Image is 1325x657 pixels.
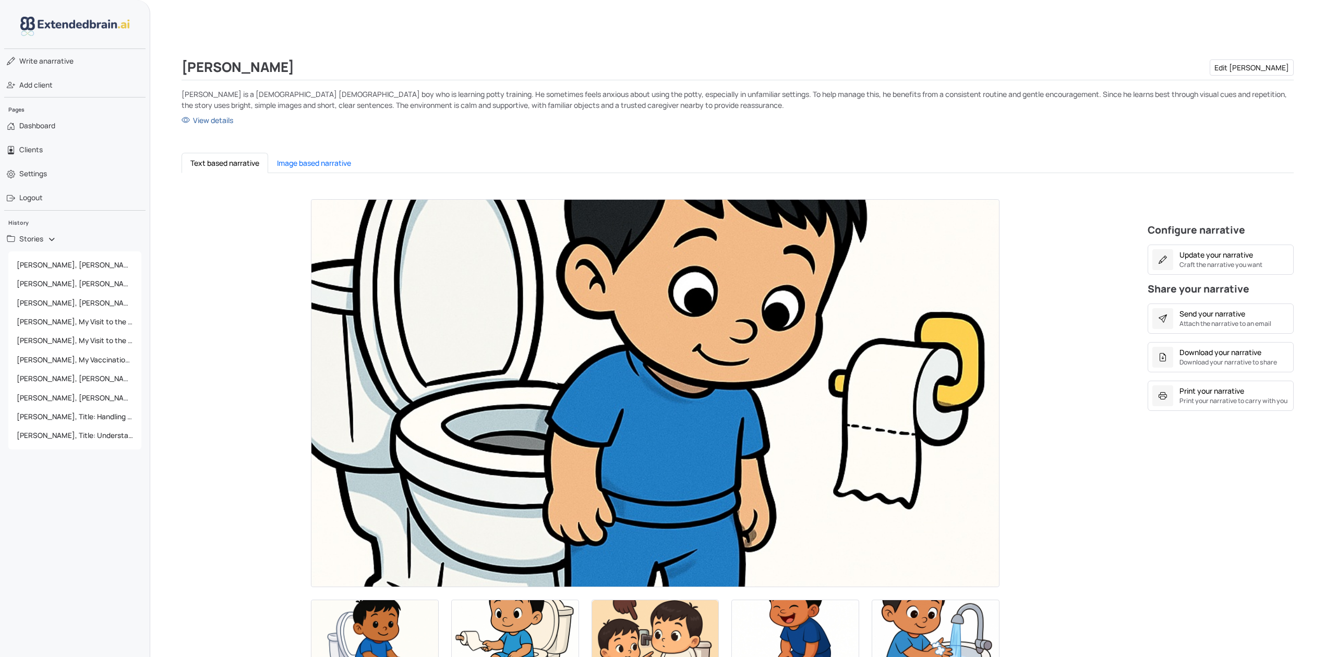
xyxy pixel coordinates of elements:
[268,153,360,173] button: Image based narrative
[311,200,999,587] img: Thumbnail
[1179,347,1261,358] div: Download your narrative
[13,369,137,388] span: [PERSON_NAME], [PERSON_NAME]'s Potty Adventure
[8,369,141,388] a: [PERSON_NAME], [PERSON_NAME]'s Potty Adventure
[8,426,141,445] a: [PERSON_NAME], Title: Understanding Friendship Flexibility
[20,17,130,36] img: logo
[1148,342,1294,372] button: Download your narrativeDownload your narrative to share
[19,144,43,155] span: Clients
[13,350,137,369] span: [PERSON_NAME], My Vaccination Adventure
[19,168,47,179] span: Settings
[8,274,141,293] a: [PERSON_NAME], [PERSON_NAME]'s Potty Adventure
[1179,249,1253,260] div: Update your narrative
[13,312,137,331] span: [PERSON_NAME], My Visit to the Doctor
[182,59,1294,76] div: [PERSON_NAME]
[1148,245,1294,275] button: Update your narrativeCraft the narrative you want
[8,256,141,274] a: [PERSON_NAME], [PERSON_NAME]'s Potty Adventure
[1179,358,1277,367] small: Download your narrative to share
[1179,385,1244,396] div: Print your narrative
[182,153,268,173] button: Text based narrative
[8,331,141,350] a: [PERSON_NAME], My Visit to the Doctor
[8,350,141,369] a: [PERSON_NAME], My Vaccination Adventure
[13,256,137,274] span: [PERSON_NAME], [PERSON_NAME]'s Potty Adventure
[8,388,141,407] a: [PERSON_NAME], [PERSON_NAME]'s Potty Adventure
[1179,319,1271,328] small: Attach the narrative to an email
[182,89,1294,111] p: [PERSON_NAME] is a [DEMOGRAPHIC_DATA] [DEMOGRAPHIC_DATA] boy who is learning potty training. He s...
[13,331,137,350] span: [PERSON_NAME], My Visit to the Doctor
[19,192,43,203] span: Logout
[1179,396,1287,406] small: Print your narrative to carry with you
[19,56,43,66] span: Write a
[1148,381,1294,411] button: Print your narrativePrint your narrative to carry with you
[1148,224,1294,240] h4: Configure narrative
[8,407,141,426] a: [PERSON_NAME], Title: Handling a Customer Escalation with Care
[19,120,55,131] span: Dashboard
[19,80,53,90] span: Add client
[13,274,137,293] span: [PERSON_NAME], [PERSON_NAME]'s Potty Adventure
[13,426,137,445] span: [PERSON_NAME], Title: Understanding Friendship Flexibility
[1148,303,1294,334] button: Send your narrativeAttach the narrative to an email
[1210,59,1294,76] a: Edit [PERSON_NAME]
[1179,260,1262,270] small: Craft the narrative you want
[13,388,137,407] span: [PERSON_NAME], [PERSON_NAME]'s Potty Adventure
[13,294,137,312] span: [PERSON_NAME], [PERSON_NAME]'s Potty Adventure
[8,312,141,331] a: [PERSON_NAME], My Visit to the Doctor
[8,294,141,312] a: [PERSON_NAME], [PERSON_NAME]'s Potty Adventure
[1148,283,1294,299] h4: Share your narrative
[13,407,137,426] span: [PERSON_NAME], Title: Handling a Customer Escalation with Care
[19,234,43,244] span: Stories
[19,56,74,66] span: narrative
[182,115,1294,126] a: View details
[1179,308,1245,319] div: Send your narrative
